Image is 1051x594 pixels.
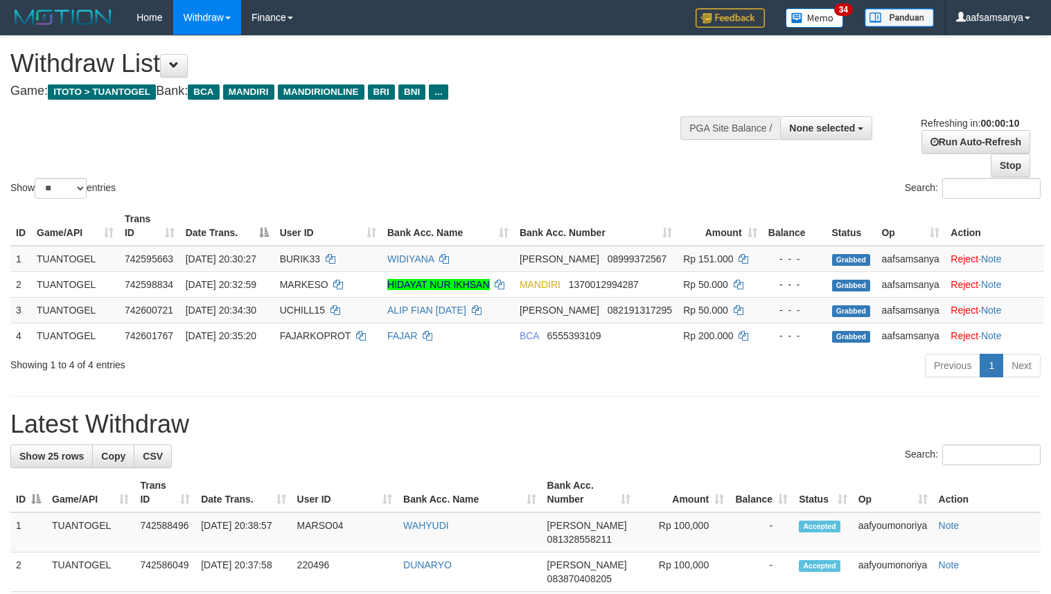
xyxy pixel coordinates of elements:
th: User ID: activate to sort column ascending [292,473,398,512]
a: Reject [951,253,978,264]
th: ID [10,206,31,246]
span: Copy 6555393109 to clipboard [547,330,601,341]
th: Bank Acc. Number: activate to sort column ascending [514,206,678,246]
td: · [945,323,1044,348]
a: FAJAR [387,330,418,341]
span: Copy 082191317295 to clipboard [608,305,672,316]
div: Showing 1 to 4 of 4 entries [10,352,427,372]
div: - - - [768,278,821,291]
span: MANDIRI [520,279,560,290]
td: 1 [10,246,31,272]
th: Balance: activate to sort column ascending [730,473,793,512]
span: UCHILL15 [280,305,325,316]
span: Copy 1370012994287 to clipboard [569,279,639,290]
span: Show 25 rows [19,451,84,462]
span: Grabbed [832,280,871,291]
th: Date Trans.: activate to sort column ascending [195,473,291,512]
td: Rp 100,000 [636,512,730,552]
span: 742601767 [125,330,173,341]
td: - [730,552,793,592]
span: [PERSON_NAME] [520,305,599,316]
span: ... [429,84,448,100]
a: Stop [991,154,1030,177]
td: aafsamsanya [876,323,945,348]
td: 742586049 [134,552,195,592]
a: Note [939,559,960,570]
th: User ID: activate to sort column ascending [274,206,382,246]
select: Showentries [35,178,87,199]
th: Action [945,206,1044,246]
span: Rp 50.000 [683,305,728,316]
th: Balance [763,206,827,246]
td: TUANTOGEL [46,512,134,552]
th: Status: activate to sort column ascending [793,473,852,512]
a: Next [1003,354,1041,377]
td: · [945,297,1044,323]
th: Trans ID: activate to sort column ascending [134,473,195,512]
span: None selected [789,123,855,134]
a: Run Auto-Refresh [921,130,1030,154]
td: [DATE] 20:37:58 [195,552,291,592]
td: 1 [10,512,46,552]
td: 220496 [292,552,398,592]
span: BCA [188,84,219,100]
span: 742598834 [125,279,173,290]
span: [DATE] 20:30:27 [186,253,256,264]
a: CSV [134,444,172,468]
span: MANDIRIONLINE [278,84,364,100]
h1: Latest Withdraw [10,411,1041,438]
label: Show entries [10,178,116,199]
span: BURIK33 [280,253,320,264]
span: Copy 083870408205 to clipboard [547,573,612,584]
a: Note [981,305,1002,316]
div: PGA Site Balance / [680,116,780,140]
a: Copy [92,444,134,468]
th: Op: activate to sort column ascending [876,206,945,246]
th: Action [933,473,1041,512]
td: Rp 100,000 [636,552,730,592]
td: MARSO04 [292,512,398,552]
span: [DATE] 20:32:59 [186,279,256,290]
a: WIDIYANA [387,253,434,264]
th: Bank Acc. Name: activate to sort column ascending [382,206,514,246]
button: None selected [780,116,872,140]
td: TUANTOGEL [31,323,119,348]
label: Search: [905,444,1041,465]
th: Date Trans.: activate to sort column descending [180,206,274,246]
span: Accepted [799,521,840,532]
th: Status [827,206,876,246]
label: Search: [905,178,1041,199]
td: aafyoumonoriya [853,512,933,552]
span: CSV [143,451,163,462]
img: Button%20Memo.svg [786,8,844,28]
a: 1 [980,354,1003,377]
span: MARKESO [280,279,328,290]
span: ITOTO > TUANTOGEL [48,84,156,100]
span: MANDIRI [223,84,274,100]
th: ID: activate to sort column descending [10,473,46,512]
th: Game/API: activate to sort column ascending [31,206,119,246]
input: Search: [942,444,1041,465]
th: Trans ID: activate to sort column ascending [119,206,180,246]
th: Amount: activate to sort column ascending [678,206,762,246]
span: Rp 151.000 [683,253,733,264]
span: BCA [520,330,539,341]
span: Copy [101,451,125,462]
td: 3 [10,297,31,323]
td: aafsamsanya [876,271,945,297]
td: [DATE] 20:38:57 [195,512,291,552]
a: DUNARYO [403,559,452,570]
h4: Game: Bank: [10,84,687,98]
span: BRI [368,84,395,100]
input: Search: [942,178,1041,199]
a: Previous [925,354,980,377]
td: · [945,271,1044,297]
span: BNI [398,84,425,100]
a: Note [981,253,1002,264]
span: [PERSON_NAME] [547,559,627,570]
strong: 00:00:10 [980,118,1019,129]
span: Copy 081328558211 to clipboard [547,534,612,545]
span: Refreshing in: [921,118,1019,129]
span: FAJARKOPROT [280,330,351,341]
a: Reject [951,305,978,316]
